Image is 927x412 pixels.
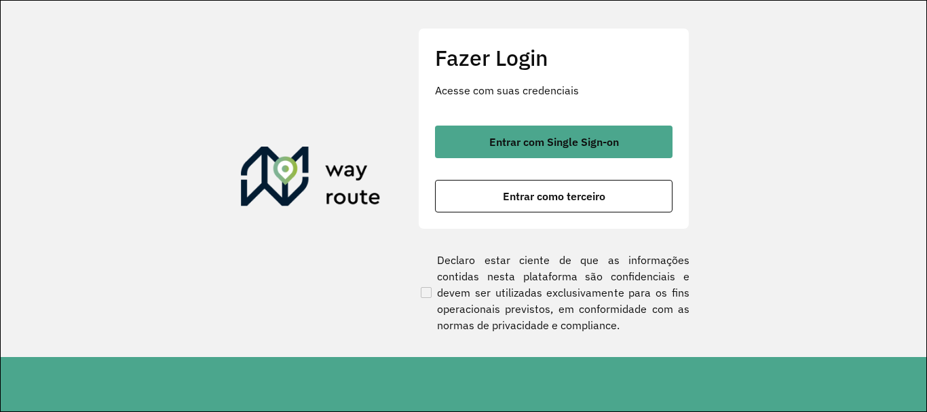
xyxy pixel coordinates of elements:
button: button [435,126,673,158]
p: Acesse com suas credenciais [435,82,673,98]
span: Entrar como terceiro [503,191,605,202]
span: Entrar com Single Sign-on [489,136,619,147]
img: Roteirizador AmbevTech [241,147,381,212]
button: button [435,180,673,212]
h2: Fazer Login [435,45,673,71]
label: Declaro estar ciente de que as informações contidas nesta plataforma são confidenciais e devem se... [418,252,689,333]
